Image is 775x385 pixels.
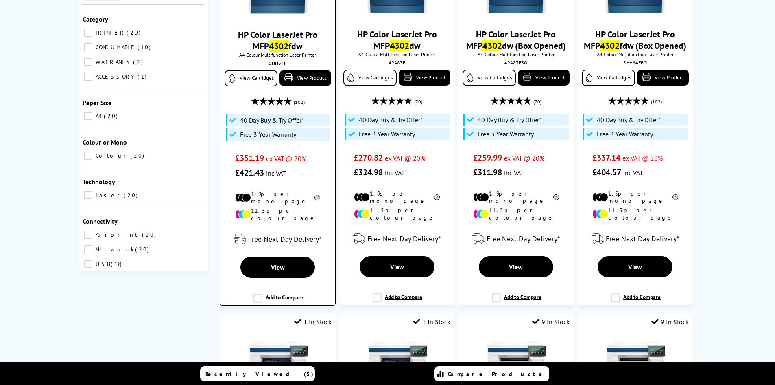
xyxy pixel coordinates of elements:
[94,29,126,36] span: PRINTER
[600,40,620,51] mark: 4302
[463,227,570,250] div: modal_delivery
[225,52,331,58] span: A4 Colour Multifunction Laser Printer
[414,94,422,110] span: (70)
[227,60,329,66] div: 5HH64F
[83,178,115,186] span: Technology
[622,154,663,162] span: ex VAT @ 20%
[354,190,440,205] li: 1.9p per mono page
[413,318,450,326] div: 1 In Stock
[606,234,679,243] span: Free Next Day Delivery*
[385,154,425,162] span: ex VAT @ 20%
[130,152,146,159] span: 20
[651,94,662,110] span: (102)
[367,234,441,243] span: Free Next Day Delivery*
[235,190,320,205] li: 1.9p per mono page
[354,167,383,178] span: £324.98
[124,191,140,199] span: 20
[463,70,516,86] a: View Cartridges
[623,169,643,177] span: inc VAT
[487,234,560,243] span: Free Next Day Delivery*
[94,73,137,80] span: ACCESSORY
[269,40,288,52] mark: 4302
[94,58,132,66] span: WARRANTY
[597,116,661,124] span: 40 Day Buy & Try Offer*
[479,256,554,277] a: View
[84,191,92,199] input: Laser 20
[473,152,502,163] span: £259.99
[354,207,440,221] li: 11.5p per colour page
[266,169,286,177] span: inc VAT
[354,152,383,163] span: £270.82
[478,130,534,138] span: Free 3 Year Warranty
[492,293,541,309] label: Add to Compare
[385,169,405,177] span: inc VAT
[84,260,92,268] input: USB 18
[240,130,296,139] span: Free 3 Year Warranty
[84,245,92,253] input: Network 20
[238,29,318,52] a: HP Color LaserJet Pro MFP4302fdw
[271,263,285,271] span: View
[111,260,124,268] span: 18
[504,154,544,162] span: ex VAT @ 20%
[359,130,415,138] span: Free 3 Year Warranty
[448,370,546,378] span: Compare Products
[135,246,151,253] span: 20
[225,228,331,251] div: modal_delivery
[94,260,110,268] span: USB
[138,44,153,51] span: 10
[84,58,92,66] input: WARRANTY 2
[133,58,145,66] span: 2
[651,318,689,326] div: 9 In Stock
[582,51,689,57] span: A4 Colour Multifunction Laser Printer
[266,154,306,163] span: ex VAT @ 20%
[399,70,450,86] a: View Product
[592,152,620,163] span: £337.14
[84,112,92,120] input: A4 20
[628,263,642,271] span: View
[84,43,92,51] input: CONSUMABLE 10
[473,207,559,221] li: 11.5p per colour page
[597,130,653,138] span: Free 3 Year Warranty
[294,318,332,326] div: 1 In Stock
[473,190,559,205] li: 1.9p per mono page
[592,207,678,221] li: 11.5p per colour page
[463,51,570,57] span: A4 Colour Multifunction Laser Printer
[235,153,264,163] span: £351.19
[434,366,549,381] a: Compare Products
[279,70,331,86] a: View Product
[83,217,118,225] span: Connectivity
[518,70,570,86] a: View Product
[504,169,524,177] span: inc VAT
[584,29,686,51] a: HP Color LaserJet Pro MFP4302fdw (Box Opened)
[83,99,111,107] span: Paper Size
[84,29,92,37] input: PRINTER 20
[240,257,315,278] a: View
[598,256,672,277] a: View
[84,152,92,160] input: Colour 20
[205,370,314,378] span: Recently Viewed (5)
[343,227,450,250] div: modal_delivery
[360,256,434,277] a: View
[94,191,123,199] span: Laser
[611,293,661,309] label: Add to Compare
[104,112,120,120] span: 20
[345,59,448,66] div: 4RA83F
[466,29,566,51] a: HP Color LaserJet Pro MFP4302dw (Box Opened)
[142,231,158,238] span: 20
[83,138,127,146] span: Colour or Mono
[473,167,502,178] span: £311.98
[582,227,689,250] div: modal_delivery
[343,51,450,57] span: A4 Colour Multifunction Laser Printer
[240,116,304,124] span: 40 Day Buy & Try Offer*
[94,152,129,159] span: Colour
[294,95,305,110] span: (102)
[83,15,108,23] span: Category
[94,44,137,51] span: CONSUMABLE
[200,366,315,381] a: Recently Viewed (5)
[253,294,303,309] label: Add to Compare
[592,190,678,205] li: 1.9p per mono page
[532,318,570,326] div: 9 In Stock
[248,234,321,244] span: Free Next Day Delivery*
[235,167,264,178] span: £421.43
[138,73,148,80] span: 1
